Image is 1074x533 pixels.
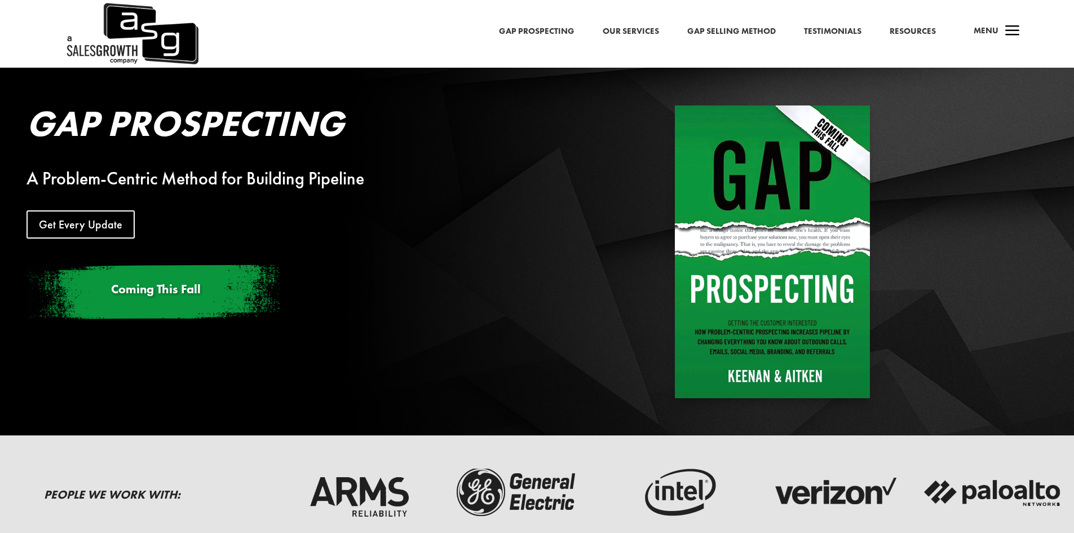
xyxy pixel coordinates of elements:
[499,24,574,39] a: Gap Prospecting
[804,24,861,39] a: Testimonials
[922,464,1063,521] img: palato-networks-logo-dark
[605,464,746,521] img: intel-logo-dark
[289,464,430,521] img: arms-reliability-logo-dark
[974,25,998,36] span: Menu
[687,24,776,39] a: Gap Selling Method
[26,105,554,147] h2: Gap Prospecting
[26,172,554,186] div: A Problem-Centric Method for Building Pipeline
[447,464,588,521] img: ge-logo-dark
[890,24,936,39] a: Resources
[1001,20,1024,43] span: a
[603,24,659,39] a: Our Services
[764,464,905,521] img: verizon-logo-dark
[675,105,870,399] img: Gap Prospecting - Coming This Fall
[111,281,201,297] span: Coming This Fall
[26,210,135,239] a: Get Every Update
